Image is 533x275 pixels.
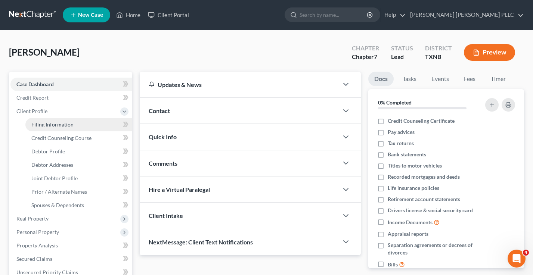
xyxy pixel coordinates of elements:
span: Secured Claims [16,256,52,262]
span: Bills [388,261,398,268]
span: NextMessage: Client Text Notifications [149,238,253,246]
button: Preview [464,44,515,61]
a: Events [425,72,455,86]
span: Credit Report [16,94,49,101]
div: Status [391,44,413,53]
div: TXNB [425,53,452,61]
a: Home [112,8,144,22]
span: Prior / Alternate Names [31,188,87,195]
span: Appraisal reports [388,230,428,238]
span: Retirement account statements [388,196,460,203]
a: Credit Report [10,91,132,104]
span: Property Analysis [16,242,58,249]
span: Life insurance policies [388,184,439,192]
span: Drivers license & social security card [388,207,473,214]
span: Hire a Virtual Paralegal [149,186,210,193]
span: Client Profile [16,108,47,114]
input: Search by name... [300,8,368,22]
span: Client Intake [149,212,183,219]
span: Income Documents [388,219,433,226]
a: Tasks [397,72,422,86]
a: Help [381,8,406,22]
div: Chapter [352,53,379,61]
span: Personal Property [16,229,59,235]
span: Case Dashboard [16,81,54,87]
span: Debtor Addresses [31,162,73,168]
span: Spouses & Dependents [31,202,84,208]
iframe: Intercom live chat [508,250,526,268]
span: Contact [149,107,170,114]
div: Lead [391,53,413,61]
a: Joint Debtor Profile [25,172,132,185]
span: Pay advices [388,128,415,136]
span: Credit Counseling Certificate [388,117,455,125]
strong: 0% Completed [378,99,412,106]
span: New Case [78,12,103,18]
span: Joint Debtor Profile [31,175,78,181]
div: District [425,44,452,53]
a: Filing Information [25,118,132,131]
div: Updates & News [149,81,329,88]
span: Bank statements [388,151,426,158]
a: Spouses & Dependents [25,199,132,212]
a: Fees [458,72,482,86]
span: Titles to motor vehicles [388,162,442,169]
a: Property Analysis [10,239,132,252]
a: Case Dashboard [10,78,132,91]
a: Debtor Profile [25,145,132,158]
a: Debtor Addresses [25,158,132,172]
a: Timer [485,72,512,86]
span: Quick Info [149,133,177,140]
span: Tax returns [388,140,414,147]
a: Prior / Alternate Names [25,185,132,199]
span: Recorded mortgages and deeds [388,173,460,181]
span: Comments [149,160,177,167]
span: 4 [523,250,529,256]
span: Filing Information [31,121,74,128]
a: Credit Counseling Course [25,131,132,145]
span: 7 [374,53,377,60]
span: Real Property [16,215,49,222]
a: Client Portal [144,8,193,22]
div: Chapter [352,44,379,53]
a: Docs [368,72,394,86]
a: [PERSON_NAME] [PERSON_NAME] PLLC [406,8,524,22]
a: Secured Claims [10,252,132,266]
span: Credit Counseling Course [31,135,92,141]
span: Separation agreements or decrees of divorces [388,241,479,256]
span: Debtor Profile [31,148,65,154]
span: [PERSON_NAME] [9,47,80,57]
